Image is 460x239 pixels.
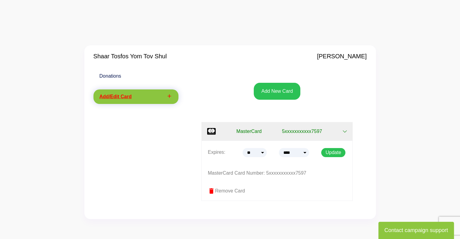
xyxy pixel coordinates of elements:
[236,128,262,135] span: MasterCard
[208,148,225,157] p: Expires:
[166,93,172,99] i: add
[378,222,454,239] button: Contact campaign support
[321,148,345,157] button: Update
[93,53,167,60] h4: Shaar Tosfos Yom Tov Shul
[93,89,178,104] a: addAdd/Edit Card
[317,53,367,60] h4: [PERSON_NAME]
[100,94,132,99] span: Add/Edit Card
[254,83,300,100] button: Add New Card
[282,128,322,135] span: 5xxxxxxxxxxx7597
[201,122,353,140] button: MasterCard 5xxxxxxxxxxx7597
[208,169,346,178] p: MasterCard Card Number: 5xxxxxxxxxxx7597
[93,69,178,83] a: Donations
[208,187,346,195] label: Remove Card
[208,187,215,195] span: delete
